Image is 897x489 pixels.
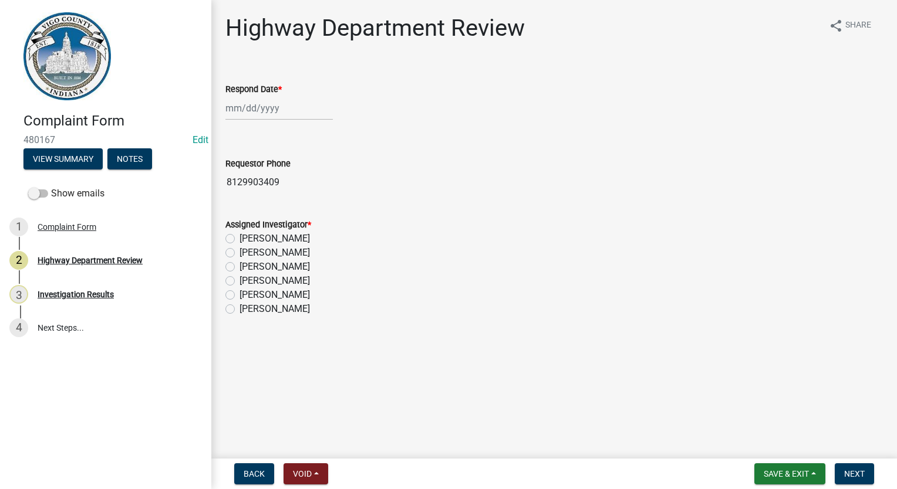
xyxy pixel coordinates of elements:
div: Investigation Results [38,290,114,298]
button: Next [835,463,874,484]
span: 480167 [23,134,188,145]
button: shareShare [820,14,881,37]
div: Complaint Form [38,223,96,231]
button: Notes [107,148,152,169]
div: 3 [9,285,28,304]
wm-modal-confirm: Notes [107,155,152,164]
label: [PERSON_NAME] [240,246,310,260]
a: Edit [193,134,208,145]
span: Save & Exit [764,469,809,478]
label: [PERSON_NAME] [240,232,310,246]
label: [PERSON_NAME] [240,260,310,274]
label: Assigned Investigator [225,221,311,229]
label: Show emails [28,186,104,201]
button: View Summary [23,148,103,169]
div: 4 [9,318,28,337]
input: mm/dd/yyyy [225,96,333,120]
h1: Highway Department Review [225,14,525,42]
label: Requestor Phone [225,160,291,168]
span: Back [244,469,265,478]
span: Void [293,469,312,478]
wm-modal-confirm: Summary [23,155,103,164]
img: Vigo County, Indiana [23,12,111,100]
label: [PERSON_NAME] [240,274,310,288]
div: 1 [9,218,28,236]
button: Save & Exit [754,463,825,484]
label: [PERSON_NAME] [240,288,310,302]
div: 2 [9,251,28,270]
span: Share [845,19,871,33]
wm-modal-confirm: Edit Application Number [193,134,208,145]
span: Next [844,469,865,478]
label: Respond Date [225,86,282,94]
button: Void [284,463,328,484]
div: Highway Department Review [38,256,143,264]
label: [PERSON_NAME] [240,302,310,316]
i: share [829,19,843,33]
button: Back [234,463,274,484]
h4: Complaint Form [23,113,202,130]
